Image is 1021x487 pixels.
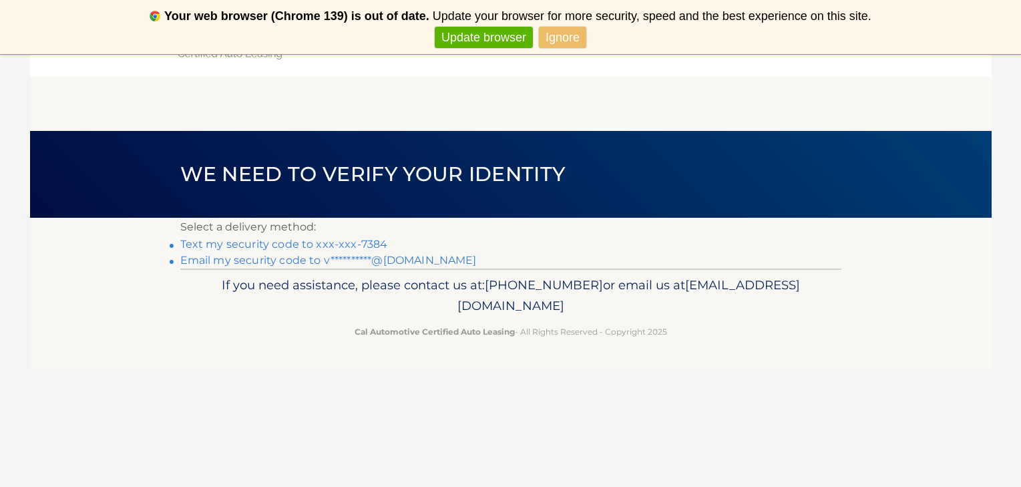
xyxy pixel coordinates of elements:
[355,327,515,337] strong: Cal Automotive Certified Auto Leasing
[189,325,833,339] p: - All Rights Reserved - Copyright 2025
[485,277,603,293] span: [PHONE_NUMBER]
[539,27,586,49] a: Ignore
[189,275,833,317] p: If you need assistance, please contact us at: or email us at
[180,238,388,251] a: Text my security code to xxx-xxx-7384
[433,9,871,23] span: Update your browser for more security, speed and the best experience on this site.
[435,27,533,49] a: Update browser
[180,218,841,236] p: Select a delivery method:
[164,9,429,23] b: Your web browser (Chrome 139) is out of date.
[180,254,477,267] a: Email my security code to v**********@[DOMAIN_NAME]
[180,162,566,186] span: We need to verify your identity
